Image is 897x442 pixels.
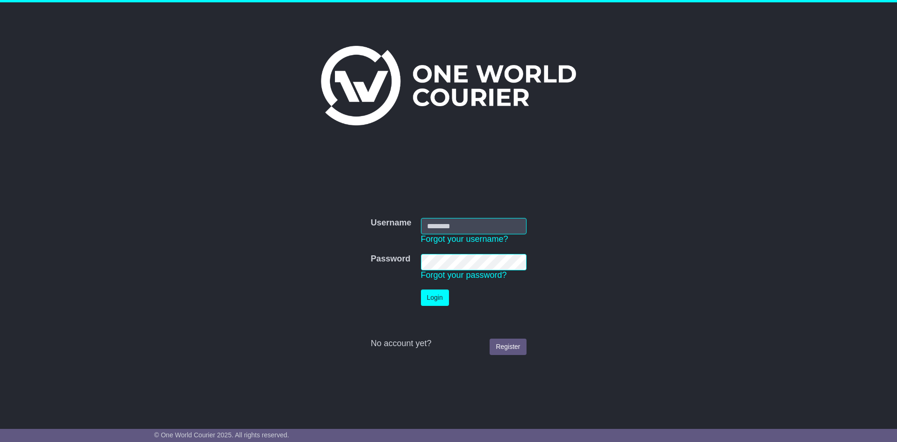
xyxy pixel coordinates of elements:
label: Password [370,254,410,264]
a: Forgot your username? [421,234,508,244]
label: Username [370,218,411,228]
button: Login [421,290,449,306]
span: © One World Courier 2025. All rights reserved. [154,431,289,439]
img: One World [321,46,576,125]
div: No account yet? [370,339,526,349]
a: Forgot your password? [421,270,507,280]
a: Register [490,339,526,355]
